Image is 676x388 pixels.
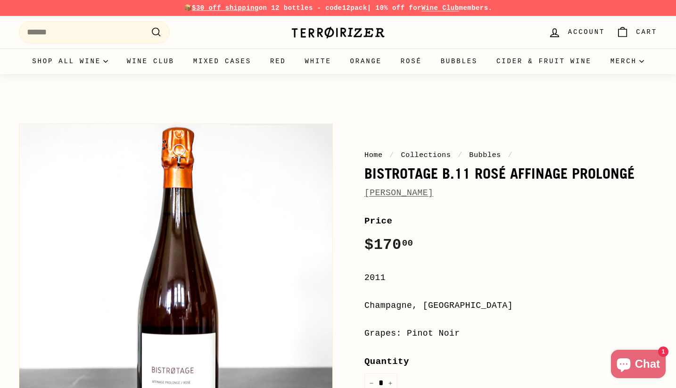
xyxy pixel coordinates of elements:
p: 📦 on 12 bottles - code | 10% off for members. [19,3,657,13]
a: Wine Club [117,49,184,74]
div: 2011 [364,271,657,285]
strong: 12pack [342,4,367,12]
span: / [387,151,396,159]
a: Cart [610,18,663,46]
a: Wine Club [421,4,459,12]
a: Bubbles [431,49,487,74]
a: [PERSON_NAME] [364,188,433,198]
a: Red [261,49,296,74]
h1: BISTROTAGE B.11 Rosé Affinage Prolongé [364,165,657,182]
span: $30 off shipping [192,4,259,12]
div: Grapes: Pinot Noir [364,327,657,340]
label: Price [364,214,657,228]
span: / [505,151,515,159]
span: Cart [636,27,657,37]
span: / [455,151,465,159]
inbox-online-store-chat: Shopify online store chat [608,350,668,380]
a: Mixed Cases [184,49,261,74]
a: Account [543,18,610,46]
a: Rosé [391,49,431,74]
label: Quantity [364,355,657,369]
a: White [296,49,341,74]
a: Collections [401,151,451,159]
span: Account [568,27,605,37]
a: Orange [341,49,391,74]
summary: Merch [601,49,653,74]
summary: Shop all wine [23,49,117,74]
a: Cider & Fruit Wine [487,49,601,74]
a: Bubbles [469,151,501,159]
sup: 00 [402,238,413,248]
nav: breadcrumbs [364,149,657,161]
div: Champagne, [GEOGRAPHIC_DATA] [364,299,657,313]
a: Home [364,151,383,159]
span: $170 [364,236,413,254]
